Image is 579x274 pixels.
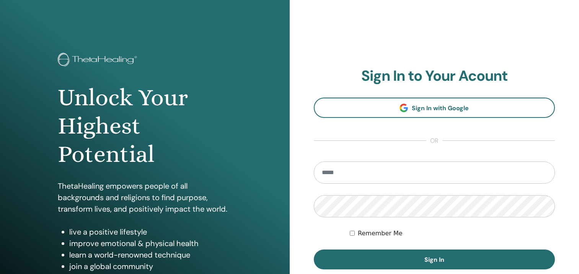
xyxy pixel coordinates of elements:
[424,256,444,264] span: Sign In
[58,180,232,215] p: ThetaHealing empowers people of all backgrounds and religions to find purpose, transform lives, a...
[350,229,555,238] div: Keep me authenticated indefinitely or until I manually logout
[58,83,232,169] h1: Unlock Your Highest Potential
[69,238,232,249] li: improve emotional & physical health
[314,98,555,118] a: Sign In with Google
[69,249,232,261] li: learn a world-renowned technique
[314,250,555,269] button: Sign In
[426,136,442,145] span: or
[69,226,232,238] li: live a positive lifestyle
[69,261,232,272] li: join a global community
[314,67,555,85] h2: Sign In to Your Acount
[358,229,403,238] label: Remember Me
[412,104,469,112] span: Sign In with Google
